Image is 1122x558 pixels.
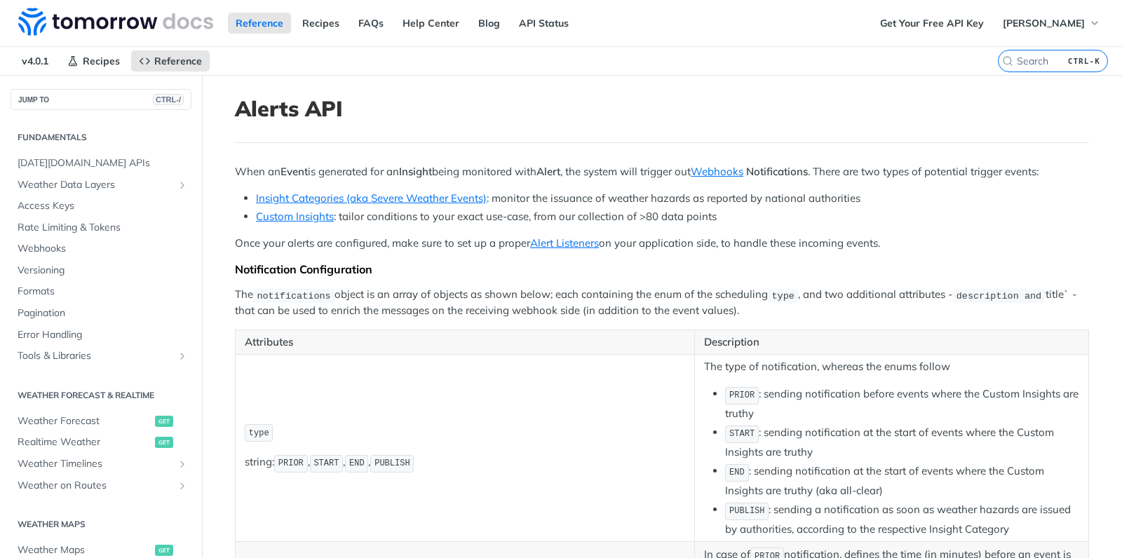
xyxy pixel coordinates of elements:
button: Show subpages for Weather Timelines [177,458,188,470]
span: type [772,290,795,301]
span: Weather Maps [18,543,151,557]
span: CTRL-/ [153,94,184,105]
span: [DATE][DOMAIN_NAME] APIs [18,156,188,170]
span: notifications [257,290,330,301]
a: Recipes [60,50,128,72]
a: Recipes [295,13,347,34]
span: Formats [18,285,188,299]
a: Versioning [11,260,191,281]
span: Rate Limiting & Tokens [18,221,188,235]
strong: Notifications [746,165,808,178]
a: Formats [11,281,191,302]
p: string: , , , [245,454,685,474]
a: Custom Insights [256,210,334,223]
strong: Event [280,165,308,178]
div: Notification Configuration [235,262,1089,276]
span: PUBLISH [729,506,764,516]
strong: Insight [399,165,432,178]
a: Insight Categories (aka Severe Weather Events) [256,191,487,205]
li: : sending notification before events where the Custom Insights are truthy [725,386,1079,421]
span: Realtime Weather [18,435,151,449]
li: : monitor the issuance of weather hazards as reported by national authorities [256,191,1089,207]
span: Tools & Libraries [18,349,173,363]
span: Weather Timelines [18,457,173,471]
a: [DATE][DOMAIN_NAME] APIs [11,153,191,174]
span: Reference [154,55,202,67]
li: : tailor conditions to your exact use-case, from our collection of >80 data points [256,209,1089,225]
span: Weather Data Layers [18,178,173,192]
a: Get Your Free API Key [872,13,992,34]
h2: Weather Maps [11,518,191,531]
span: Versioning [18,264,188,278]
span: END [729,468,745,477]
span: Recipes [83,55,120,67]
span: Pagination [18,306,188,320]
span: get [155,416,173,427]
h1: Alerts API [235,96,1089,121]
a: FAQs [351,13,391,34]
button: Show subpages for Weather Data Layers [177,179,188,191]
img: Tomorrow.io Weather API Docs [18,8,213,36]
li: : sending a notification as soon as weather hazards are issued by authorities, according to the r... [725,501,1079,537]
a: Help Center [395,13,467,34]
a: Tools & LibrariesShow subpages for Tools & Libraries [11,346,191,367]
button: [PERSON_NAME] [995,13,1108,34]
p: The type of notification, whereas the enums follow [704,359,1079,375]
span: Weather Forecast [18,414,151,428]
strong: Alert [536,165,560,178]
a: Weather Data LayersShow subpages for Weather Data Layers [11,175,191,196]
a: Alert Listeners [530,236,599,250]
button: Show subpages for Tools & Libraries [177,351,188,362]
a: Weather Forecastget [11,411,191,432]
li: : sending notification at the start of events where the Custom Insights are truthy [725,424,1079,460]
a: Weather on RoutesShow subpages for Weather on Routes [11,475,191,496]
p: When an is generated for an being monitored with , the system will trigger out . There are two ty... [235,164,1089,180]
span: get [155,437,173,448]
a: Reference [131,50,210,72]
span: Weather on Routes [18,479,173,493]
p: Description [704,334,1079,351]
a: Error Handling [11,325,191,346]
a: Webhooks [691,165,743,178]
span: description and [957,290,1042,301]
a: Blog [471,13,508,34]
svg: Search [1002,55,1013,67]
p: Attributes [245,334,685,351]
span: PRIOR [278,458,304,468]
span: get [155,545,173,556]
a: API Status [511,13,576,34]
span: [PERSON_NAME] [1003,17,1085,29]
a: Weather TimelinesShow subpages for Weather Timelines [11,454,191,475]
a: Rate Limiting & Tokens [11,217,191,238]
span: START [729,429,755,439]
span: Webhooks [18,242,188,256]
kbd: CTRL-K [1064,54,1104,68]
h2: Fundamentals [11,131,191,144]
span: v4.0.1 [14,50,56,72]
span: Error Handling [18,328,188,342]
span: Access Keys [18,199,188,213]
button: JUMP TOCTRL-/ [11,89,191,110]
p: Once your alerts are configured, make sure to set up a proper on your application side, to handle... [235,236,1089,252]
a: Reference [228,13,291,34]
p: The object is an array of objects as shown below; each containing the enum of the scheduling , an... [235,287,1089,319]
a: Pagination [11,303,191,324]
a: Webhooks [11,238,191,259]
button: Show subpages for Weather on Routes [177,480,188,491]
span: PRIOR [729,390,755,400]
h2: Weather Forecast & realtime [11,389,191,402]
span: type [249,428,269,438]
a: Access Keys [11,196,191,217]
span: END [349,458,365,468]
span: START [313,458,339,468]
span: PUBLISH [374,458,410,468]
a: Realtime Weatherget [11,432,191,453]
li: : sending notification at the start of events where the Custom Insights are truthy (aka all-clear) [725,463,1079,498]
